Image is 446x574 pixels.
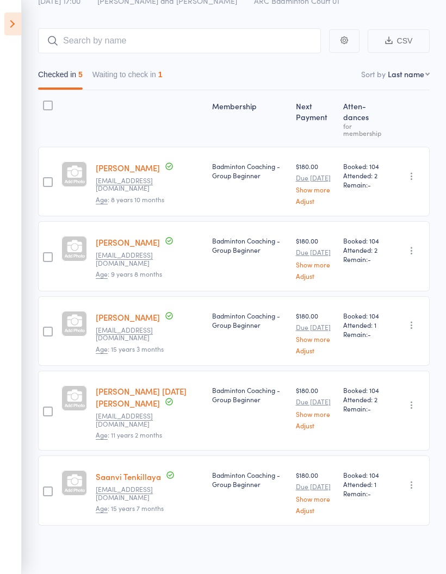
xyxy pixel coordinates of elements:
[296,483,335,490] small: Due [DATE]
[78,70,83,79] div: 5
[296,248,335,256] small: Due [DATE]
[296,385,335,428] div: $180.00
[343,180,386,189] span: Remain:
[343,171,386,180] span: Attended: 2
[296,323,335,331] small: Due [DATE]
[343,489,386,498] span: Remain:
[96,236,160,248] a: [PERSON_NAME]
[96,162,160,173] a: [PERSON_NAME]
[296,236,335,279] div: $180.00
[368,29,430,53] button: CSV
[96,269,162,279] span: : 9 years 8 months
[296,261,335,268] a: Show more
[38,65,83,90] button: Checked in5
[343,161,386,171] span: Booked: 104
[368,254,371,264] span: -
[368,404,371,413] span: -
[158,70,163,79] div: 1
[296,174,335,182] small: Due [DATE]
[96,251,166,267] small: kar1987@gmail.com
[343,395,386,404] span: Attended: 2
[343,404,386,413] span: Remain:
[343,311,386,320] span: Booked: 104
[368,329,371,339] span: -
[296,507,335,514] a: Adjust
[368,489,371,498] span: -
[296,272,335,279] a: Adjust
[96,195,164,204] span: : 8 years 10 months
[96,311,160,323] a: [PERSON_NAME]
[212,470,287,489] div: Badminton Coaching - Group Beginner
[343,245,386,254] span: Attended: 2
[343,385,386,395] span: Booked: 104
[296,186,335,193] a: Show more
[296,422,335,429] a: Adjust
[96,471,161,482] a: Saanvi Tenkillaya
[212,385,287,404] div: Badminton Coaching - Group Beginner
[343,236,386,245] span: Booked: 104
[96,177,166,192] small: nithya17@gmail.com
[296,470,335,513] div: $180.00
[96,412,166,428] small: jayaraja590@gmail.com
[212,236,287,254] div: Badminton Coaching - Group Beginner
[343,479,386,489] span: Attended: 1
[208,95,292,142] div: Membership
[296,410,335,417] a: Show more
[343,122,386,136] div: for membership
[361,68,386,79] label: Sort by
[343,320,386,329] span: Attended: 1
[368,180,371,189] span: -
[96,385,187,409] a: [PERSON_NAME] [DATE][PERSON_NAME]
[343,254,386,264] span: Remain:
[296,398,335,405] small: Due [DATE]
[212,161,287,180] div: Badminton Coaching - Group Beginner
[388,68,424,79] div: Last name
[96,430,162,440] span: : 11 years 2 months
[296,335,335,342] a: Show more
[296,161,335,204] div: $180.00
[212,311,287,329] div: Badminton Coaching - Group Beginner
[292,95,339,142] div: Next Payment
[96,326,166,342] small: smarakani@gmail.com
[38,28,321,53] input: Search by name
[296,197,335,204] a: Adjust
[296,311,335,354] div: $180.00
[343,329,386,339] span: Remain:
[296,347,335,354] a: Adjust
[96,344,164,354] span: : 15 years 3 months
[296,495,335,502] a: Show more
[92,65,163,90] button: Waiting to check in1
[339,95,390,142] div: Atten­dances
[96,485,166,501] small: slb084@gmail.com
[96,503,164,513] span: : 15 years 7 months
[343,470,386,479] span: Booked: 104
